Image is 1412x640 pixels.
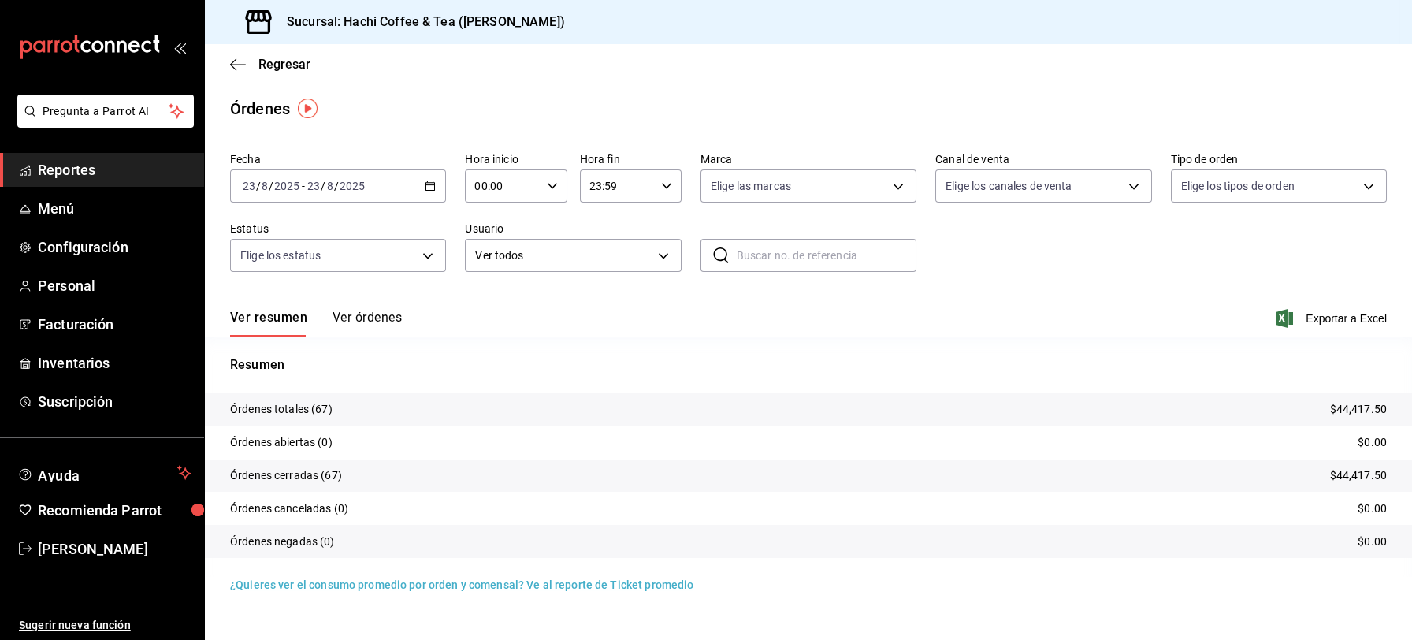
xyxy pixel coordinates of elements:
[256,180,261,192] span: /
[1171,154,1387,165] label: Tipo de orden
[38,314,191,335] span: Facturación
[19,617,191,634] span: Sugerir nueva función
[1358,534,1387,550] p: $0.00
[230,401,333,418] p: Órdenes totales (67)
[737,240,916,271] input: Buscar no. de referencia
[240,247,321,263] span: Elige los estatus
[475,247,652,264] span: Ver todos
[230,579,693,591] a: ¿Quieres ver el consumo promedio por orden y comensal? Ve al reporte de Ticket promedio
[230,310,402,337] div: navigation tabs
[326,180,334,192] input: --
[339,180,366,192] input: ----
[946,178,1072,194] span: Elige los canales de venta
[261,180,269,192] input: --
[11,114,194,131] a: Pregunta a Parrot AI
[711,178,791,194] span: Elige las marcas
[269,180,273,192] span: /
[230,57,310,72] button: Regresar
[465,223,681,234] label: Usuario
[230,534,335,550] p: Órdenes negadas (0)
[38,463,171,482] span: Ayuda
[258,57,310,72] span: Regresar
[1279,309,1387,328] button: Exportar a Excel
[38,198,191,219] span: Menú
[230,467,342,484] p: Órdenes cerradas (67)
[230,223,446,234] label: Estatus
[1330,467,1387,484] p: $44,417.50
[307,180,321,192] input: --
[1181,178,1295,194] span: Elige los tipos de orden
[230,310,307,337] button: Ver resumen
[230,154,446,165] label: Fecha
[302,180,305,192] span: -
[230,97,290,121] div: Órdenes
[298,99,318,118] img: Tooltip marker
[230,434,333,451] p: Órdenes abiertas (0)
[274,13,565,32] h3: Sucursal: Hachi Coffee & Tea ([PERSON_NAME])
[38,391,191,412] span: Suscripción
[334,180,339,192] span: /
[38,352,191,374] span: Inventarios
[465,154,567,165] label: Hora inicio
[38,538,191,560] span: [PERSON_NAME]
[38,159,191,180] span: Reportes
[935,154,1151,165] label: Canal de venta
[17,95,194,128] button: Pregunta a Parrot AI
[273,180,300,192] input: ----
[321,180,325,192] span: /
[38,275,191,296] span: Personal
[1358,500,1387,517] p: $0.00
[700,154,916,165] label: Marca
[1330,401,1387,418] p: $44,417.50
[230,355,1387,374] p: Resumen
[333,310,402,337] button: Ver órdenes
[38,500,191,521] span: Recomienda Parrot
[173,41,186,54] button: open_drawer_menu
[230,500,348,517] p: Órdenes canceladas (0)
[1358,434,1387,451] p: $0.00
[43,103,169,120] span: Pregunta a Parrot AI
[580,154,682,165] label: Hora fin
[242,180,256,192] input: --
[38,236,191,258] span: Configuración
